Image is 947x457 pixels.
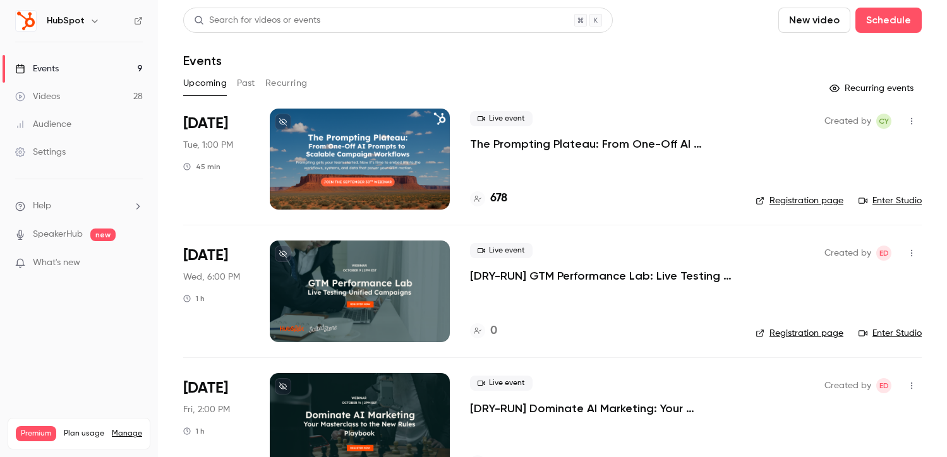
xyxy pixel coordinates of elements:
[859,327,922,340] a: Enter Studio
[876,378,891,393] span: Elika Dizechi
[15,90,60,103] div: Videos
[824,78,922,98] button: Recurring events
[128,258,143,269] iframe: Noticeable Trigger
[879,378,889,393] span: ED
[194,14,320,27] div: Search for videos or events
[16,11,36,31] img: HubSpot
[490,190,507,207] h4: 678
[90,228,116,241] span: new
[15,118,71,131] div: Audience
[876,114,891,129] span: Celine Yung
[183,271,240,283] span: Wed, 6:00 PM
[183,114,228,134] span: [DATE]
[47,15,85,27] h6: HubSpot
[33,199,51,213] span: Help
[756,327,843,340] a: Registration page
[183,378,228,398] span: [DATE]
[470,190,507,207] a: 678
[470,268,735,283] a: [DRY-RUN] GTM Performance Lab: Live Testing Unified Campaigns
[778,8,850,33] button: New video
[64,429,104,439] span: Plan usage
[470,401,735,416] a: [DRY-RUN] Dominate AI Marketing: Your Masterclass to the New Rules Playbook
[183,426,205,436] div: 1 h
[183,240,250,341] div: Oct 1 Wed, 3:00 PM (America/Los Angeles)
[112,429,142,439] a: Manage
[756,194,843,207] a: Registration page
[33,228,83,241] a: SpeakerHub
[183,162,220,172] div: 45 min
[183,73,227,93] button: Upcoming
[265,73,308,93] button: Recurring
[470,136,735,151] a: The Prompting Plateau: From One-Off AI Prompts to Scalable Campaign Workflows
[470,111,533,126] span: Live event
[824,114,871,129] span: Created by
[470,376,533,391] span: Live event
[15,199,143,213] li: help-dropdown-opener
[15,146,66,158] div: Settings
[183,109,250,210] div: Sep 30 Tue, 1:00 PM (America/New York)
[183,139,233,151] span: Tue, 1:00 PM
[15,62,59,75] div: Events
[16,426,56,441] span: Premium
[879,246,889,261] span: ED
[237,73,255,93] button: Past
[855,8,922,33] button: Schedule
[859,194,922,207] a: Enter Studio
[879,114,889,129] span: CY
[876,246,891,261] span: Elika Dizechi
[183,53,222,68] h1: Events
[824,246,871,261] span: Created by
[490,323,497,340] h4: 0
[183,294,205,304] div: 1 h
[183,246,228,266] span: [DATE]
[470,243,533,258] span: Live event
[183,403,230,416] span: Fri, 2:00 PM
[824,378,871,393] span: Created by
[470,323,497,340] a: 0
[33,256,80,270] span: What's new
